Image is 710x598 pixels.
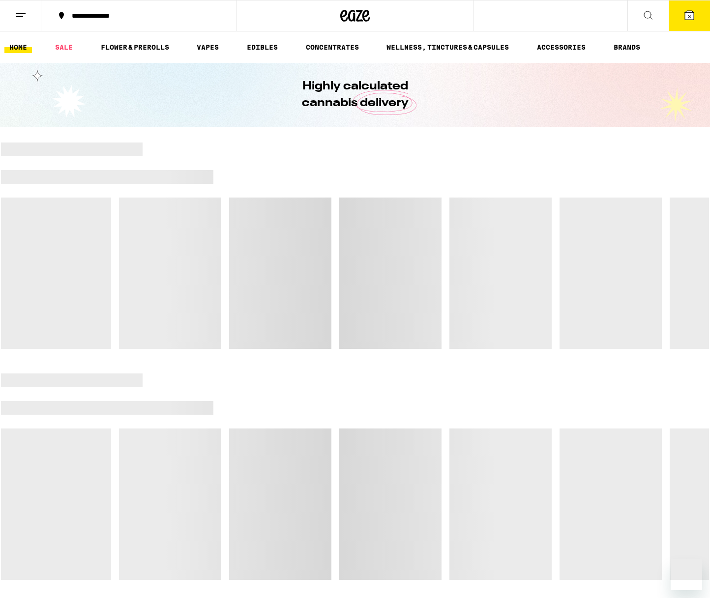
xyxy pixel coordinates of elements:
[609,41,645,53] a: BRANDS
[671,559,702,590] iframe: Button to launch messaging window
[96,41,174,53] a: FLOWER & PREROLLS
[242,41,283,53] a: EDIBLES
[669,0,710,31] button: 3
[382,41,514,53] a: WELLNESS, TINCTURES & CAPSULES
[50,41,78,53] a: SALE
[274,78,436,112] h1: Highly calculated cannabis delivery
[4,41,32,53] a: HOME
[301,41,364,53] a: CONCENTRATES
[688,13,691,19] span: 3
[192,41,224,53] a: VAPES
[532,41,591,53] a: ACCESSORIES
